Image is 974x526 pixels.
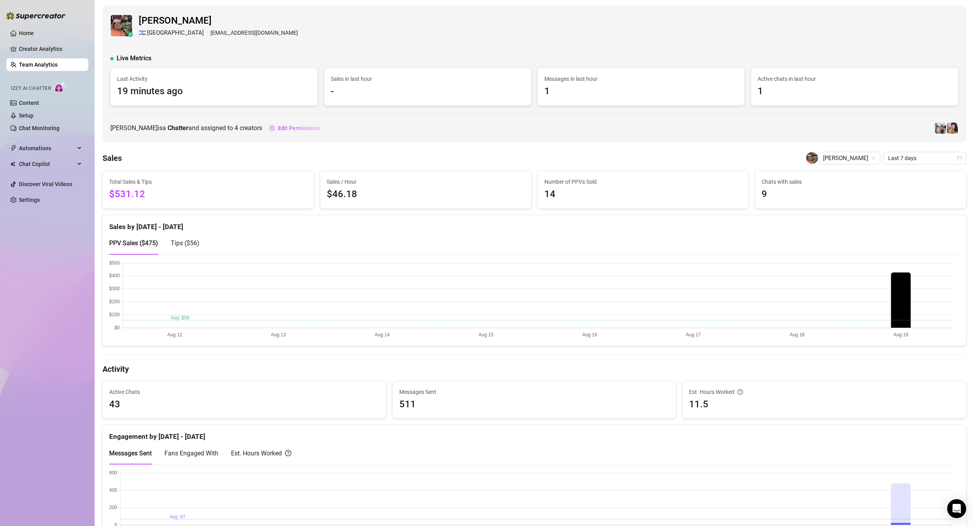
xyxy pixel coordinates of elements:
span: Izzy AI Chatter [11,85,51,92]
span: Chat Copilot [19,158,75,170]
div: Est. Hours Worked [689,388,959,396]
span: [PERSON_NAME] [139,13,298,28]
a: Team Analytics [19,62,58,68]
span: 🇮🇱 [139,28,146,38]
a: Content [19,100,39,106]
div: Sales by [DATE] - [DATE] [109,215,959,232]
div: Open Intercom Messenger [947,499,966,518]
span: 9 [762,187,959,202]
span: thunderbolt [10,145,17,151]
span: 1 [544,84,738,99]
div: [EMAIL_ADDRESS][DOMAIN_NAME] [139,28,298,38]
span: Sales / Hour [327,177,525,186]
span: Last 7 days [888,152,961,164]
img: Elay Amram [111,15,132,36]
span: Active Chats [109,388,380,396]
span: Edit Permissions [278,125,320,131]
span: Last Activity [117,75,311,83]
div: Engagement by [DATE] - [DATE] [109,425,959,442]
span: [PERSON_NAME] is a and assigned to creators [110,123,262,133]
span: Tips ( $56 ) [171,239,199,247]
span: Messages Sent [399,388,670,396]
span: setting [269,125,275,131]
a: Creator Analytics [19,43,82,55]
a: Setup [19,112,34,119]
span: Elay Amram [823,152,875,164]
span: 4 [235,124,238,132]
span: question-circle [737,388,743,396]
b: Chatter [168,124,188,132]
a: Settings [19,197,40,203]
span: Chats with sales [762,177,959,186]
span: 43 [109,397,380,412]
span: 19 minutes ago [117,84,311,99]
a: Discover Viral Videos [19,181,72,187]
span: Live Metrics [117,54,151,63]
span: $46.18 [327,187,525,202]
span: Number of PPVs Sold [544,177,742,186]
span: Sales in last hour [331,75,525,83]
span: - [331,84,525,99]
span: PPV Sales ( $475 ) [109,239,158,247]
span: [GEOGRAPHIC_DATA] [147,28,204,38]
h4: Activity [102,364,966,375]
span: Messages in last hour [544,75,738,83]
img: Babydanix [947,123,958,134]
span: 11.5 [689,397,959,412]
a: Home [19,30,34,36]
button: Edit Permissions [269,122,320,134]
img: Chat Copilot [10,161,15,167]
div: z [128,32,133,37]
span: Active chats in last hour [758,75,952,83]
span: 511 [399,397,670,412]
span: 14 [544,187,742,202]
div: Est. Hours Worked [231,448,291,458]
img: logo-BBDzfeDw.svg [6,12,65,20]
span: $531.12 [109,187,307,202]
h4: Sales [102,153,122,164]
a: Chat Monitoring [19,125,60,131]
span: question-circle [285,448,291,458]
img: AI Chatter [54,82,66,93]
span: Automations [19,142,75,155]
img: Elay Amram [806,152,818,164]
span: Fans Engaged With [164,450,218,457]
img: SivanSecret [935,123,946,134]
span: Total Sales & Tips [109,177,307,186]
span: 1 [758,84,952,99]
span: calendar [957,156,962,160]
span: Messages Sent [109,450,152,457]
